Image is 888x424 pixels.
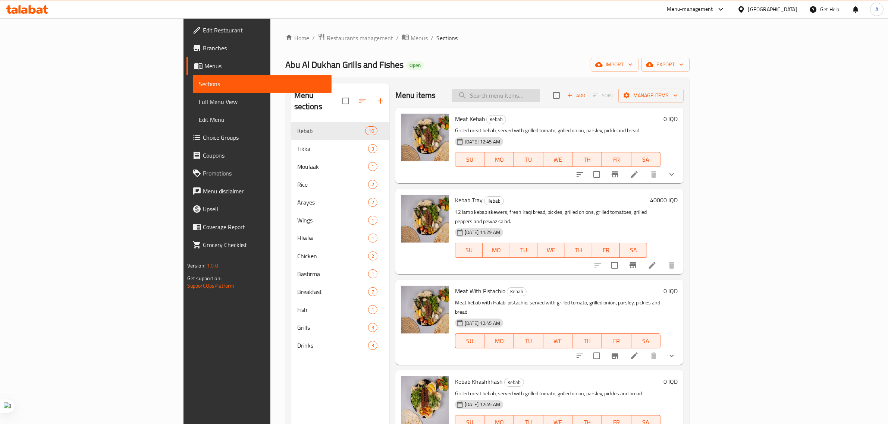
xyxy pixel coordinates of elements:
a: Coverage Report [186,218,332,236]
span: 1.0.0 [207,261,218,270]
div: items [368,305,377,314]
span: Arayes [297,198,368,207]
span: Add item [564,90,588,101]
span: TH [568,245,590,256]
button: TU [514,333,543,348]
span: Edit Menu [199,115,326,124]
span: FR [595,245,617,256]
span: MO [486,245,507,256]
span: TU [517,336,540,347]
span: Add [566,91,586,100]
span: Breakfast [297,287,368,296]
button: Add section [371,92,389,110]
button: delete [645,165,663,183]
span: Menus [204,61,326,70]
button: TU [510,243,538,258]
a: Edit menu item [648,261,657,270]
span: Grocery Checklist [203,240,326,249]
span: 3 [368,324,377,331]
span: Menus [411,34,428,42]
button: delete [645,347,663,365]
button: Manage items [618,89,684,102]
button: TH [572,333,602,348]
button: SU [455,243,483,258]
nav: Menu sections [291,119,389,357]
span: 1 [368,270,377,278]
div: Grills [297,323,368,332]
h6: 0 IQD [663,286,678,296]
button: FR [602,333,631,348]
div: items [368,251,377,260]
img: Meat With Pistachio [401,286,449,333]
span: Kebab Khashkhash [455,376,503,387]
a: Restaurants management [318,33,393,43]
button: Branch-specific-item [606,165,624,183]
span: TU [517,154,540,165]
div: Drinks3 [291,336,389,354]
button: Add [564,90,588,101]
p: Grilled meat kebab, served with grilled tomato, grilled onion, parsley, pickles and bread [455,389,660,398]
span: 1 [368,235,377,242]
span: Manage items [624,91,678,100]
a: Edit menu item [630,170,639,179]
span: 10 [365,127,377,135]
div: Grills3 [291,319,389,336]
a: Support.OpsPlatform [187,281,235,291]
span: Version: [187,261,205,270]
p: Meat kebab with Halabi pistachio, served with grilled tomato, grilled onion, parsley, pickles and... [455,298,660,317]
div: Menu-management [667,5,713,14]
button: TU [514,152,543,167]
a: Branches [186,39,332,57]
button: SA [631,152,661,167]
div: [GEOGRAPHIC_DATA] [748,5,797,13]
div: items [368,287,377,296]
button: sort-choices [571,347,589,365]
span: Kebab [297,126,365,135]
div: Moulaak1 [291,158,389,175]
div: items [368,180,377,189]
div: items [368,269,377,278]
span: Restaurants management [327,34,393,42]
span: Drinks [297,341,368,350]
button: TH [572,152,602,167]
span: Kebab Tray [455,194,483,206]
button: SU [455,152,485,167]
span: Menu disclaimer [203,187,326,196]
div: items [368,198,377,207]
span: 3 [368,145,377,152]
span: Full Menu View [199,97,326,106]
span: SU [458,154,482,165]
li: / [396,34,399,42]
span: Branches [203,44,326,53]
a: Grocery Checklist [186,236,332,254]
span: Fish [297,305,368,314]
div: Kebab [504,378,524,387]
div: Kebab [484,196,504,205]
h6: 40000 IQD [650,195,678,205]
span: Rice [297,180,368,189]
div: items [365,126,377,135]
div: Bastirma1 [291,265,389,283]
span: Hlwlw [297,234,368,243]
span: SU [458,245,480,256]
button: Branch-specific-item [606,347,624,365]
button: sort-choices [571,165,589,183]
div: Rice2 [291,175,389,193]
div: Wings1 [291,211,389,229]
a: Choice Groups [186,129,332,146]
span: Select section [549,88,564,103]
span: Sections [199,79,326,88]
span: WE [546,336,570,347]
button: MO [483,243,510,258]
button: FR [592,243,620,258]
a: Coupons [186,146,332,164]
button: TH [565,243,593,258]
a: Menu disclaimer [186,182,332,200]
span: Kebab [484,197,503,205]
button: WE [537,243,565,258]
span: Kebab [507,287,526,296]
